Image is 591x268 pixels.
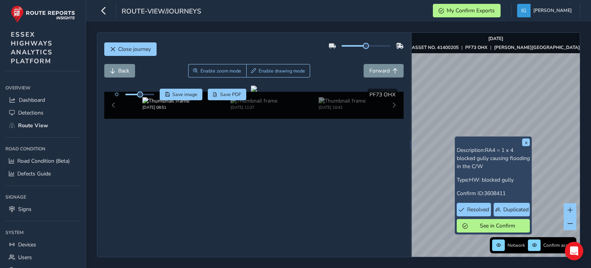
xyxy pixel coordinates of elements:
[19,96,45,104] span: Dashboard
[246,64,311,78] button: Draw
[319,105,366,110] div: [DATE] 10:42
[5,106,80,119] a: Detections
[503,206,529,213] span: Duplicated
[17,170,51,177] span: Defects Guide
[118,67,129,74] span: Back
[447,7,495,14] span: My Confirm Exports
[488,35,503,42] strong: [DATE]
[11,5,75,23] img: rr logo
[465,44,487,51] strong: PF73 OHX
[142,105,189,110] div: [DATE] 08:51
[319,97,366,105] img: Thumbnail frame
[104,64,135,78] button: Back
[200,68,241,74] span: Enable zoom mode
[172,91,197,98] span: Save image
[160,89,202,100] button: Save
[5,143,80,155] div: Road Condition
[467,206,489,213] span: Resolved
[118,46,151,53] span: Close journey
[364,64,404,78] button: Forward
[369,91,396,98] span: PF73 OHX
[230,105,277,110] div: [DATE] 11:37
[457,176,530,184] p: Type:
[259,68,305,74] span: Enable drawing mode
[508,242,525,248] span: Network
[18,254,32,261] span: Users
[5,227,80,238] div: System
[142,97,189,105] img: Thumbnail frame
[433,4,501,17] button: My Confirm Exports
[5,82,80,94] div: Overview
[457,147,530,170] span: RA4 = 1 x 4 blocked gully causing flooding in the C/W
[494,44,580,51] strong: [PERSON_NAME][GEOGRAPHIC_DATA]
[220,91,241,98] span: Save PDF
[469,176,514,184] span: HW: blocked gully
[457,203,491,216] button: Resolved
[5,203,80,216] a: Signs
[412,44,459,51] strong: ASSET NO. 41400205
[18,109,43,116] span: Detections
[517,4,531,17] img: diamond-layout
[5,251,80,264] a: Users
[533,4,572,17] span: [PERSON_NAME]
[522,138,530,146] button: x
[457,146,530,170] p: Description:
[484,190,506,197] span: 3608411
[18,241,36,248] span: Devices
[104,42,157,56] button: Close journey
[5,167,80,180] a: Defects Guide
[5,94,80,106] a: Dashboard
[5,191,80,203] div: Signage
[188,64,246,78] button: Zoom
[457,219,530,233] button: See in Confirm
[565,242,583,260] div: Open Intercom Messenger
[5,119,80,132] a: Route View
[369,67,390,74] span: Forward
[412,44,580,51] div: | |
[230,97,277,105] img: Thumbnail frame
[543,242,574,248] span: Confirm assets
[471,222,524,229] span: See in Confirm
[5,155,80,167] a: Road Condition (Beta)
[5,238,80,251] a: Devices
[17,157,70,165] span: Road Condition (Beta)
[18,206,32,213] span: Signs
[517,4,574,17] button: [PERSON_NAME]
[494,203,530,216] button: Duplicated
[208,89,247,100] button: PDF
[18,122,48,129] span: Route View
[11,30,53,66] span: ESSEX HIGHWAYS ANALYTICS PLATFORM
[457,189,530,197] p: Confirm ID:
[122,7,201,17] span: route-view/journeys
